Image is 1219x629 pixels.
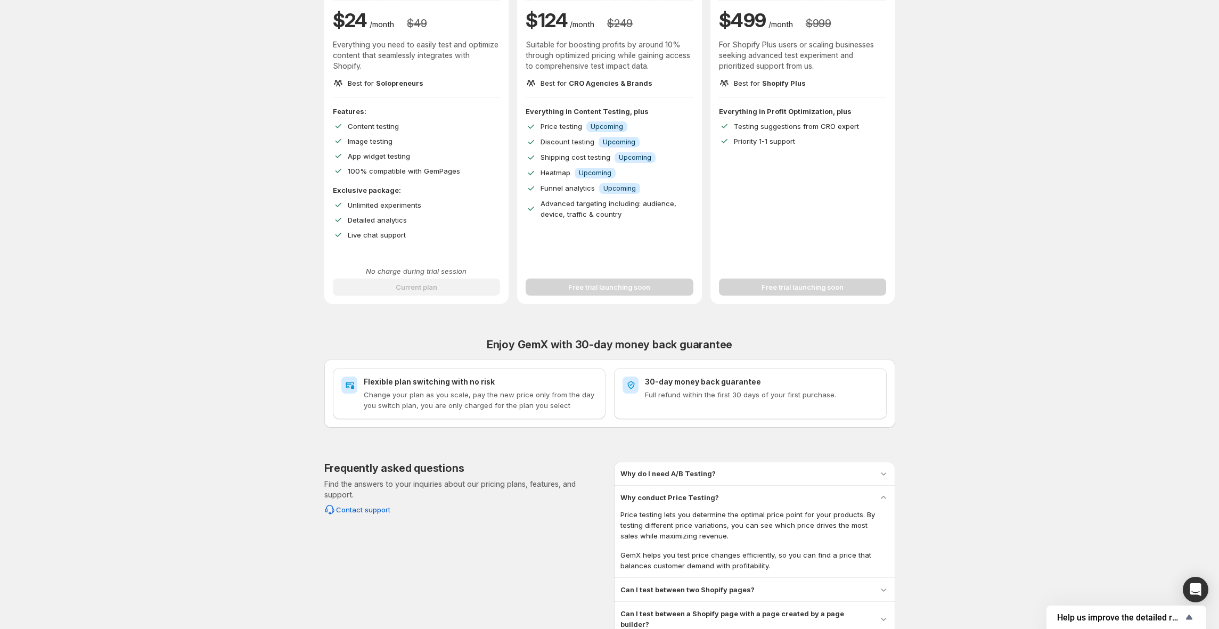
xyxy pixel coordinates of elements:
[348,167,460,175] span: 100% compatible with GemPages
[768,19,793,30] p: /month
[579,169,611,177] span: Upcoming
[324,479,606,500] p: Find the answers to your inquiries about our pricing plans, features, and support.
[348,78,423,88] p: Best for
[541,122,582,130] span: Price testing
[324,338,895,351] h2: Enjoy GemX with 30-day money back guarantee
[645,389,878,400] p: Full refund within the first 30 days of your first purchase.
[407,17,427,30] h3: $ 49
[603,184,636,193] span: Upcoming
[541,153,610,161] span: Shipping cost testing
[620,509,878,541] p: Price testing lets you determine the optimal price point for your products. By testing different ...
[620,468,716,479] h3: Why do I need A/B Testing?
[734,122,859,130] span: Testing suggestions from CRO expert
[348,216,407,224] span: Detailed analytics
[541,184,595,192] span: Funnel analytics
[348,137,392,145] span: Image testing
[719,39,887,71] p: For Shopify Plus users or scaling businesses seeking advanced test experiment and prioritized sup...
[734,78,806,88] p: Best for
[603,138,635,146] span: Upcoming
[620,550,878,571] p: GemX helps you test price changes efficiently, so you can find a price that balances customer dem...
[620,492,719,503] h3: Why conduct Price Testing?
[348,201,421,209] span: Unlimited experiments
[607,17,633,30] h3: $ 249
[541,199,676,218] span: Advanced targeting including: audience, device, traffic & country
[526,106,693,117] p: Everything in Content Testing, plus
[333,106,501,117] p: Features:
[569,79,652,87] span: CRO Agencies & Brands
[348,231,406,239] span: Live chat support
[734,137,795,145] span: Priority 1-1 support
[318,501,397,518] button: Contact support
[324,462,464,475] h2: Frequently asked questions
[762,79,806,87] span: Shopify Plus
[619,153,651,162] span: Upcoming
[348,152,410,160] span: App widget testing
[376,79,423,87] span: Solopreneurs
[336,504,390,515] span: Contact support
[526,7,568,33] h1: $ 124
[570,19,594,30] p: /month
[806,17,831,30] h3: $ 999
[645,377,878,387] h2: 30-day money back guarantee
[719,106,887,117] p: Everything in Profit Optimization, plus
[591,122,623,131] span: Upcoming
[1183,577,1208,602] div: Open Intercom Messenger
[333,7,367,33] h1: $ 24
[364,377,597,387] h2: Flexible plan switching with no risk
[526,39,693,71] p: Suitable for boosting profits by around 10% through optimized pricing while gaining access to com...
[620,584,755,595] h3: Can I test between two Shopify pages?
[1057,612,1183,623] span: Help us improve the detailed report for A/B campaigns
[348,122,399,130] span: Content testing
[719,7,766,33] h1: $ 499
[333,266,501,276] p: No charge during trial session
[541,137,594,146] span: Discount testing
[541,168,570,177] span: Heatmap
[364,389,597,411] p: Change your plan as you scale, pay the new price only from the day you switch plan, you are only ...
[333,39,501,71] p: Everything you need to easily test and optimize content that seamlessly integrates with Shopify.
[541,78,652,88] p: Best for
[333,185,501,195] p: Exclusive package:
[1057,611,1196,624] button: Show survey - Help us improve the detailed report for A/B campaigns
[370,19,394,30] p: /month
